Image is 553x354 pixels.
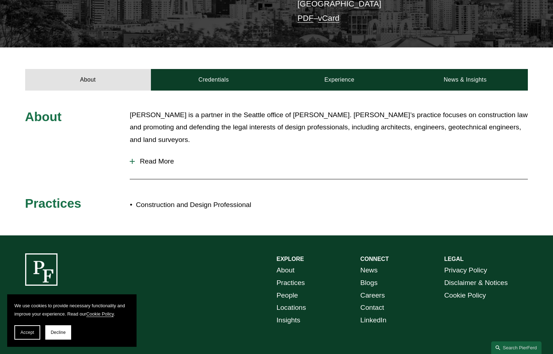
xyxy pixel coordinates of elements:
[86,311,114,317] a: Cookie Policy
[7,294,137,347] section: Cookie banner
[277,289,298,302] a: People
[151,69,277,91] a: Credentials
[277,256,304,262] strong: EXPLORE
[51,330,66,335] span: Decline
[318,14,340,23] a: vCard
[444,256,464,262] strong: LEGAL
[45,325,71,340] button: Decline
[277,314,300,327] a: Insights
[360,302,384,314] a: Contact
[298,14,314,23] a: PDF
[277,264,295,277] a: About
[444,277,508,289] a: Disclaimer & Notices
[360,256,389,262] strong: CONNECT
[444,264,487,277] a: Privacy Policy
[360,314,387,327] a: LinkedIn
[25,196,82,210] span: Practices
[444,289,486,302] a: Cookie Policy
[491,341,542,354] a: Search this site
[277,277,305,289] a: Practices
[130,152,528,171] button: Read More
[277,69,402,91] a: Experience
[277,302,306,314] a: Locations
[25,69,151,91] a: About
[130,109,528,146] p: [PERSON_NAME] is a partner in the Seattle office of [PERSON_NAME]. [PERSON_NAME]’s practice focus...
[25,110,62,124] span: About
[402,69,528,91] a: News & Insights
[136,199,276,211] p: Construction and Design Professional
[360,289,385,302] a: Careers
[20,330,34,335] span: Accept
[135,157,528,165] span: Read More
[360,277,378,289] a: Blogs
[360,264,378,277] a: News
[14,325,40,340] button: Accept
[14,302,129,318] p: We use cookies to provide necessary functionality and improve your experience. Read our .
